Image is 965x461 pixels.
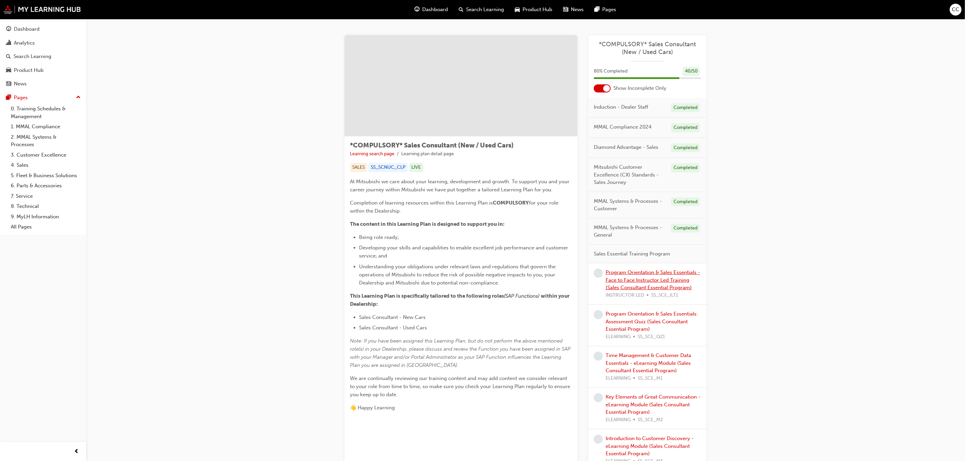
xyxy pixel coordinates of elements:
[515,5,520,14] span: car-icon
[350,221,505,227] span: The content in this Learning Plan is designed to support you in:
[950,4,962,16] button: CC
[14,94,28,102] div: Pages
[603,6,616,13] span: Pages
[589,3,622,17] a: pages-iconPages
[8,191,83,201] a: 7. Service
[671,143,700,153] div: Completed
[594,123,652,131] span: MMAL Compliance 2024
[3,23,83,35] a: Dashboard
[638,333,665,341] span: SS_SCE_QZ1
[606,333,631,341] span: ELEARNING
[683,67,700,76] div: 40 / 50
[510,3,558,17] a: car-iconProduct Hub
[76,93,81,102] span: up-icon
[359,325,427,331] span: Sales Consultant - Used Cars
[401,150,454,158] li: Learning plan detail page
[3,22,83,91] button: DashboardAnalyticsSearch LearningProduct HubNews
[594,163,666,186] span: Mitsubishi Customer Excellence (CX) Standards - Sales Journey
[8,104,83,121] a: 0. Training Schedules & Management
[350,293,570,307] span: within your Dealership:
[350,200,493,206] span: Completion of learning resources within this Learning Plan is
[952,6,960,13] span: CC
[466,6,504,13] span: Search Learning
[638,416,663,424] span: SS_SCE_M2
[606,375,631,382] span: ELEARNING
[523,6,553,13] span: Product Hub
[671,103,700,112] div: Completed
[594,435,603,444] span: learningRecordVerb_NONE-icon
[3,78,83,90] a: News
[409,163,423,172] div: LIVE
[671,224,700,233] div: Completed
[369,163,408,172] div: SS_SCNUC_CLP
[350,375,572,398] span: We are continually reviewing our training content and may add content we consider relevant to you...
[6,81,11,87] span: news-icon
[3,37,83,49] a: Analytics
[595,5,600,14] span: pages-icon
[594,352,603,361] span: learningRecordVerb_NONE-icon
[651,292,678,299] span: SS_SCE_ILT1
[671,197,700,207] div: Completed
[350,200,560,214] span: for your role within the Dealership.
[6,67,11,74] span: car-icon
[594,40,701,56] a: *COMPULSORY* Sales Consultant (New / Used Cars)
[594,310,603,319] span: learningRecordVerb_NONE-icon
[613,84,666,92] span: Show Incomplete Only
[6,26,11,32] span: guage-icon
[638,375,663,382] span: SS_SCE_M1
[606,269,700,291] a: Program Orientation & Sales Essentials - Face to Face Instructor Led Training (Sales Consultant E...
[359,234,399,240] span: Being role ready;
[3,50,83,63] a: Search Learning
[571,6,584,13] span: News
[8,222,83,232] a: All Pages
[3,64,83,77] a: Product Hub
[606,292,644,299] span: INSTRUCTOR LED
[14,53,51,60] div: Search Learning
[14,39,35,47] div: Analytics
[8,132,83,150] a: 2. MMAL Systems & Processes
[594,197,666,213] span: MMAL Systems & Processes - Customer
[671,123,700,132] div: Completed
[6,54,11,60] span: search-icon
[350,151,395,157] a: Learning search page
[6,40,11,46] span: chart-icon
[563,5,568,14] span: news-icon
[74,448,79,456] span: prev-icon
[8,181,83,191] a: 6. Parts & Accessories
[594,143,658,151] span: Diamond Advantage - Sales
[671,163,700,172] div: Completed
[8,150,83,160] a: 3. Customer Excellence
[6,95,11,101] span: pages-icon
[493,200,529,206] span: COMPULSORY
[594,67,628,75] span: 80 % Completed
[350,338,572,368] span: Note: If you have been assigned this Learning Plan, but do not perform the above mentioned role(s...
[14,25,40,33] div: Dashboard
[594,250,670,258] span: Sales Essential Training Program
[359,314,426,320] span: Sales Consultant - New Cars
[459,5,464,14] span: search-icon
[423,6,448,13] span: Dashboard
[3,91,83,104] button: Pages
[3,5,81,14] a: mmal
[594,103,648,111] span: Induction - Dealer Staff
[14,80,27,88] div: News
[359,264,557,286] span: Understanding your obligations under relevant laws and regulations that govern the operations of ...
[558,3,589,17] a: news-iconNews
[14,66,44,74] div: Product Hub
[8,121,83,132] a: 1. MMAL Compliance
[454,3,510,17] a: search-iconSearch Learning
[606,416,631,424] span: ELEARNING
[594,393,603,402] span: learningRecordVerb_NONE-icon
[606,435,694,457] a: Introduction to Customer Discovery - eLearning Module (Sales Consultant Essential Program)
[8,212,83,222] a: 9. MyLH Information
[350,179,571,193] span: At Mitsubishi we care about your learning, development and growth. To support you and your career...
[594,269,603,278] span: learningRecordVerb_NONE-icon
[359,245,569,259] span: Developing your skills and capabilities to enable excellent job performance and customer service;...
[350,141,514,149] span: *COMPULSORY* Sales Consultant (New / Used Cars)
[606,352,691,374] a: Time Management & Customer Data Essentials - eLearning Module (Sales Consultant Essential Program)
[8,201,83,212] a: 8. Technical
[504,293,539,299] span: (SAP Functions)
[350,293,504,299] span: This Learning Plan is specifically tailored to the following roles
